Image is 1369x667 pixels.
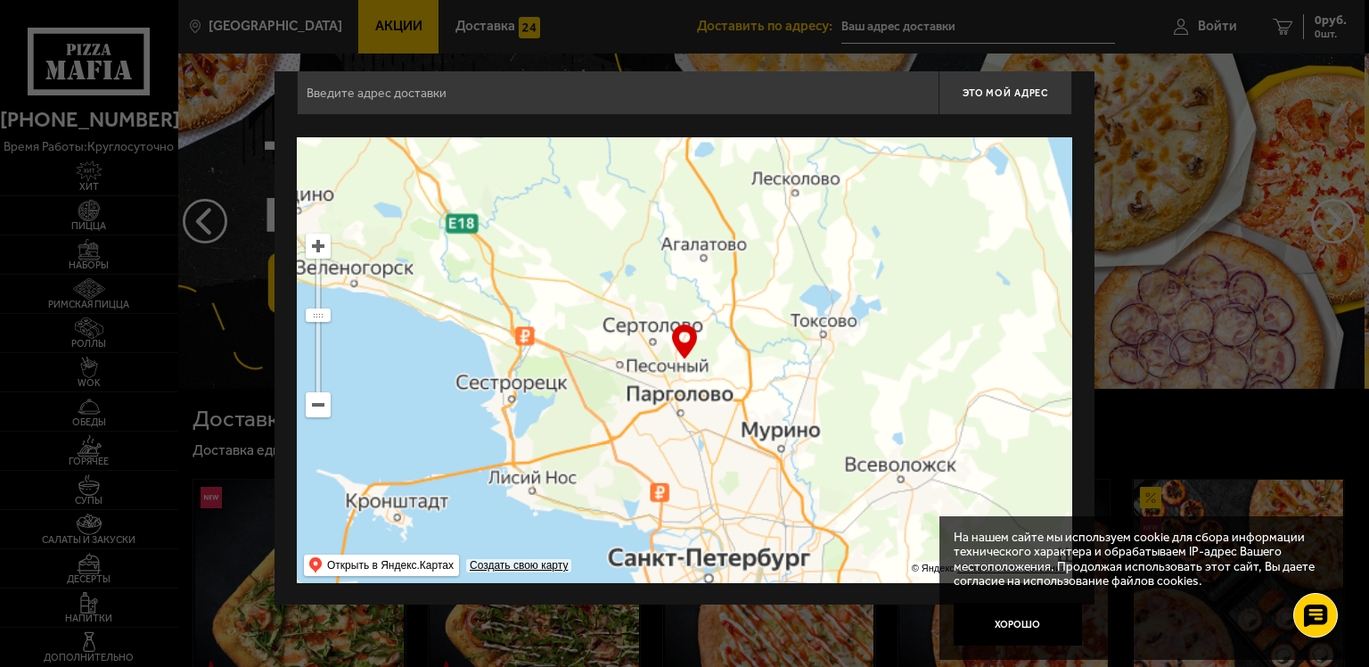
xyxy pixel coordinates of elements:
[954,531,1325,589] p: На нашем сайте мы используем cookie для сбора информации технического характера и обрабатываем IP...
[304,555,459,576] ymaps: Открыть в Яндекс.Картах
[327,555,454,576] ymaps: Открыть в Яндекс.Картах
[912,563,955,573] ymaps: © Яндекс
[963,87,1048,99] span: Это мой адрес
[939,70,1072,115] button: Это мой адрес
[297,70,939,115] input: Введите адрес доставки
[954,603,1082,646] button: Хорошо
[466,559,571,572] a: Создать свою карту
